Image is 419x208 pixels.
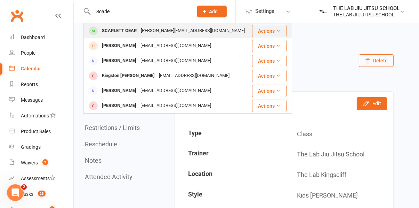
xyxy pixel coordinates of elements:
[91,7,188,16] input: Search...
[85,157,102,164] button: Notes
[100,56,138,66] div: [PERSON_NAME]
[21,129,51,134] div: Product Sales
[176,145,284,164] td: Trainer
[9,186,73,202] a: Tasks 23
[8,7,26,24] a: Clubworx
[100,86,138,96] div: [PERSON_NAME]
[138,86,213,96] div: [EMAIL_ADDRESS][DOMAIN_NAME]
[284,124,393,144] td: Class
[21,144,41,150] div: Gradings
[21,184,27,190] span: 2
[9,77,73,92] a: Reports
[357,97,387,110] button: Edit
[9,45,73,61] a: People
[176,186,284,206] td: Style
[157,71,232,81] div: [EMAIL_ADDRESS][DOMAIN_NAME]
[85,140,117,148] button: Reschedule
[9,124,73,139] a: Product Sales
[197,6,227,17] button: Add
[100,41,138,51] div: [PERSON_NAME]
[100,101,138,111] div: [PERSON_NAME]
[9,92,73,108] a: Messages
[21,160,38,165] div: Waivers
[138,41,213,51] div: [EMAIL_ADDRESS][DOMAIN_NAME]
[138,56,213,66] div: [EMAIL_ADDRESS][DOMAIN_NAME]
[284,186,393,206] td: Kids [PERSON_NAME]
[21,191,33,197] div: Tasks
[176,124,284,144] td: Type
[333,11,400,18] div: THE LAB JIU JITSU SCHOOL
[7,184,24,201] iframe: Intercom live chat
[100,26,139,36] div: SCARLETT GEAR
[21,82,38,87] div: Reports
[42,159,48,165] span: 3
[38,191,46,197] span: 23
[252,55,287,67] button: Actions
[252,100,287,112] button: Actions
[9,155,73,171] a: Waivers 3
[85,124,140,131] button: Restrictions / Limits
[21,97,43,103] div: Messages
[9,171,73,186] a: Assessments
[21,66,41,71] div: Calendar
[255,3,274,19] span: Settings
[284,145,393,164] td: The Lab Jiu Jitsu School
[21,176,55,181] div: Assessments
[21,113,49,118] div: Automations
[176,165,284,185] td: Location
[252,85,287,97] button: Actions
[85,173,132,180] button: Attendee Activity
[252,70,287,82] button: Actions
[359,54,394,67] button: Delete
[333,5,400,11] div: THE LAB JIU JITSU SCHOOL
[9,108,73,124] a: Automations
[252,40,287,52] button: Actions
[100,71,157,81] div: Kingston [PERSON_NAME]
[9,61,73,77] a: Calendar
[252,25,287,37] button: Actions
[21,50,35,56] div: People
[9,30,73,45] a: Dashboard
[9,139,73,155] a: Gradings
[21,34,45,40] div: Dashboard
[138,101,213,111] div: [EMAIL_ADDRESS][DOMAIN_NAME]
[316,5,330,18] img: thumb_image1739768562.png
[139,26,247,36] div: [PERSON_NAME][EMAIL_ADDRESS][DOMAIN_NAME]
[209,9,218,14] span: Add
[284,165,393,185] td: The Lab Kingscliff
